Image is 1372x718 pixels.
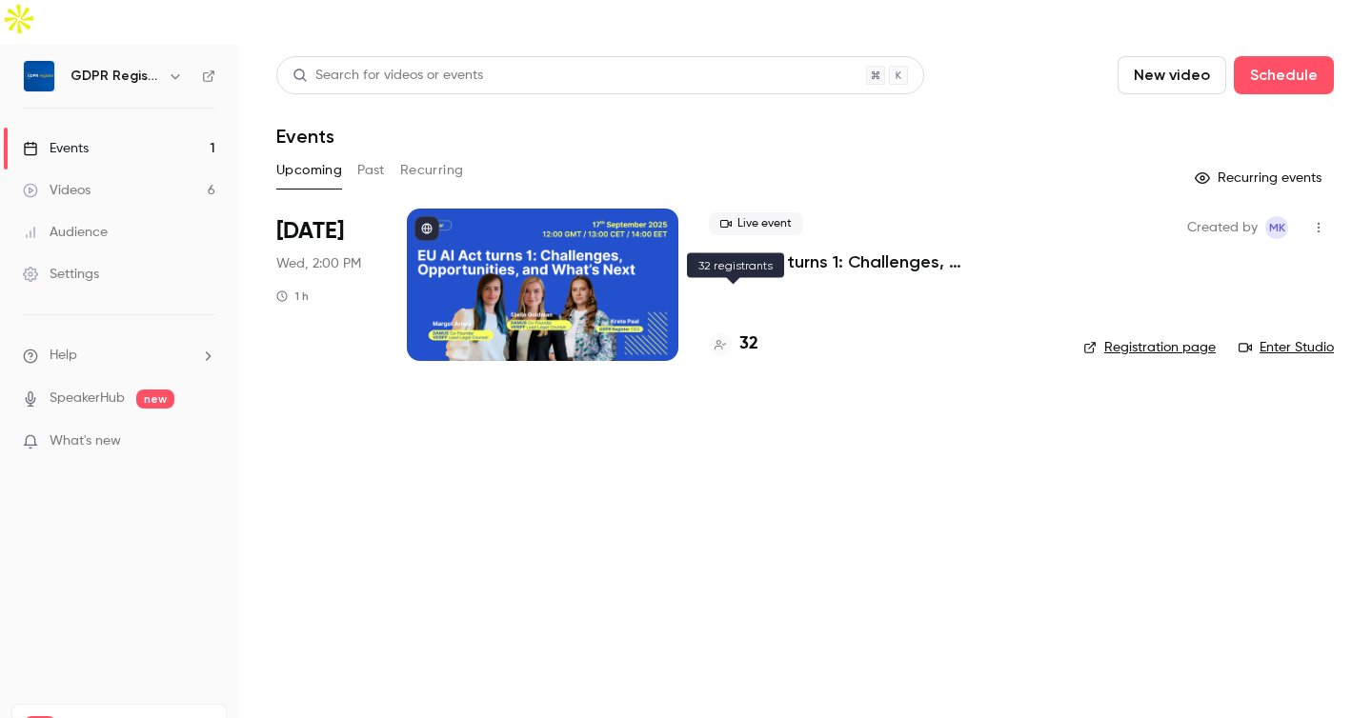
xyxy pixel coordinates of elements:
[276,209,376,361] div: Sep 17 Wed, 2:00 PM (Europe/Tallinn)
[357,155,385,186] button: Past
[1187,216,1258,239] span: Created by
[1083,338,1216,357] a: Registration page
[709,331,758,357] a: 32
[276,216,344,247] span: [DATE]
[23,223,108,242] div: Audience
[739,331,758,357] h4: 32
[192,433,215,450] iframe: Noticeable Trigger
[276,289,309,304] div: 1 h
[23,181,91,200] div: Videos
[23,139,89,158] div: Events
[23,346,215,366] li: help-dropdown-opener
[1269,216,1285,239] span: MK
[24,61,54,91] img: GDPR Register
[50,389,125,409] a: SpeakerHub
[276,125,334,148] h1: Events
[400,155,464,186] button: Recurring
[276,254,361,273] span: Wed, 2:00 PM
[50,431,121,451] span: What's new
[709,212,803,235] span: Live event
[50,346,77,366] span: Help
[1118,56,1226,94] button: New video
[1239,338,1334,357] a: Enter Studio
[1234,56,1334,94] button: Schedule
[136,389,174,409] span: new
[276,155,342,186] button: Upcoming
[293,66,483,86] div: Search for videos or events
[23,265,99,284] div: Settings
[71,67,160,86] h6: GDPR Register
[1186,163,1334,193] button: Recurring events
[1265,216,1288,239] span: Marit Kesa
[709,250,1053,273] a: EU AI Act turns 1: Challenges, Opportunities, and What’s Next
